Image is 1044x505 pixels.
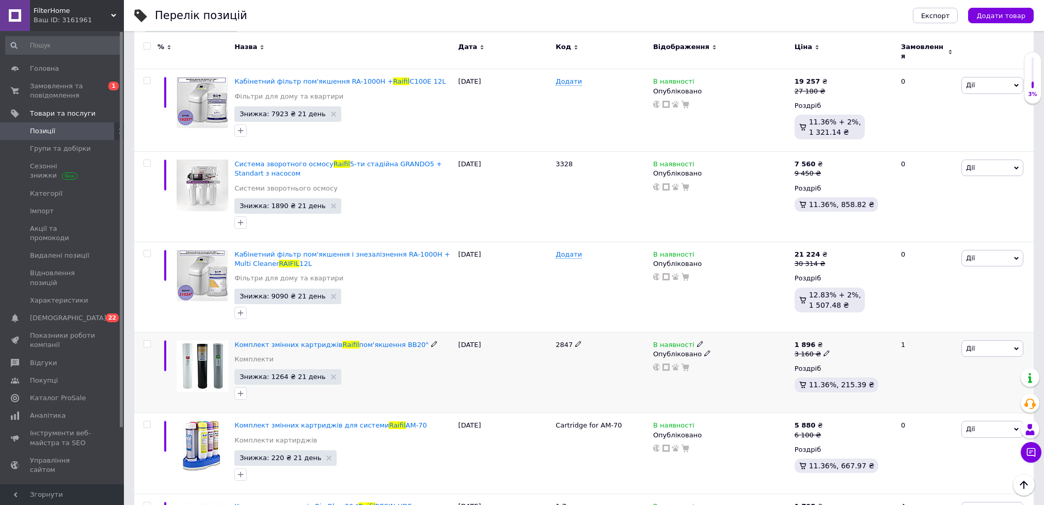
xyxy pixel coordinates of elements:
[183,421,222,472] img: Комплект сменных картриджей для системы Raifil АМ-70
[795,274,892,283] div: Роздріб
[30,127,55,136] span: Позиції
[30,269,96,287] span: Відновлення позицій
[177,77,228,129] img: Кабинетный фильтр умягчения RA-1000Н + Raifil C100E 12L
[966,425,975,433] span: Дії
[30,411,66,420] span: Аналітика
[393,77,409,85] span: Raifil
[234,341,429,349] a: Комплект змінних картриджівRaifilпом'якшення ВВ20"
[30,109,96,118] span: Товари та послуги
[556,341,573,349] span: 2847
[240,202,326,209] span: Знижка: 1890 ₴ 21 день
[108,82,119,90] span: 1
[1024,91,1041,98] div: 3%
[389,421,405,429] span: Raifil
[30,393,86,403] span: Каталог ProSale
[895,152,959,242] div: 0
[556,421,622,429] span: Cartridge for AM-70
[795,42,812,52] span: Ціна
[5,36,122,55] input: Пошук
[240,111,326,117] span: Знижка: 7923 ₴ 21 день
[653,341,694,352] span: В наявності
[795,340,830,350] div: ₴
[809,462,875,470] span: 11.36%, 667.97 ₴
[809,301,849,309] span: 1 507.48 ₴
[30,207,54,216] span: Імпорт
[234,92,343,101] a: Фільтри для дому та квартири
[456,69,553,152] div: [DATE]
[795,160,823,169] div: ₴
[653,160,694,171] span: В наявності
[234,250,450,267] a: Кабінетний фільтр пом'якшення і знезалізнення RA-1000Н + Multi CleanerRAIFIL12L
[30,189,62,198] span: Категорії
[30,296,88,305] span: Характеристики
[177,160,228,211] img: Система обратного осмоса Raifil 5-ти стадийная GRANDO5 + Standart с насосом
[966,164,975,171] span: Дії
[406,421,427,429] span: АМ-70
[234,436,317,445] a: Комплекти картирджів
[106,313,119,322] span: 22
[809,200,875,209] span: 11.36%, 858.82 ₴
[234,77,446,85] a: Кабінетний фільтр пом'якшення RA-1000Н +RaifilC100E 12L
[556,42,571,52] span: Код
[795,431,823,440] div: 6 100 ₴
[409,77,446,85] span: C100E 12L
[177,340,228,392] img: Комплект сменных картриджей Raifil умягчение ВВ20"
[653,431,789,440] div: Опубліковано
[30,429,96,447] span: Інструменти веб-майстра та SEO
[240,293,326,299] span: Знижка: 9090 ₴ 21 день
[30,456,96,475] span: Управління сайтом
[901,42,945,61] span: Замовлення
[30,144,91,153] span: Групи та добірки
[334,160,350,168] span: Raifil
[968,8,1034,23] button: Додати товар
[795,259,828,269] div: 30 314 ₴
[653,421,694,432] span: В наявності
[653,77,694,88] span: В наявності
[795,160,816,168] b: 7 560
[1013,474,1035,496] button: Наверх
[234,421,389,429] span: Комплект змінних картриджів для системи
[34,15,124,25] div: Ваш ID: 3161961
[34,6,111,15] span: FilterHome
[234,421,427,429] a: Комплект змінних картриджів для системиRaifilАМ-70
[234,77,393,85] span: Кабінетний фільтр пом'якшення RA-1000Н +
[458,42,478,52] span: Дата
[30,376,58,385] span: Покупці
[299,260,312,267] span: 12L
[30,82,96,100] span: Замовлення та повідомлення
[795,364,892,373] div: Роздріб
[653,259,789,269] div: Опубліковано
[234,160,334,168] span: Система зворотного осмосу
[234,274,343,283] a: Фільтри для дому та квартири
[966,344,975,352] span: Дії
[279,260,299,267] span: RAIFIL
[895,69,959,152] div: 0
[795,445,892,454] div: Роздріб
[240,454,321,461] span: Знижка: 220 ₴ 21 день
[342,341,359,349] span: Raifil
[30,64,59,73] span: Головна
[30,358,57,368] span: Відгуки
[1021,442,1041,463] button: Чат з покупцем
[895,332,959,413] div: 1
[795,101,892,111] div: Роздріб
[809,291,861,299] span: 12.83% + 2%,
[30,224,96,243] span: Акції та промокоди
[240,373,326,380] span: Знижка: 1264 ₴ 21 день
[795,421,823,430] div: ₴
[913,8,958,23] button: Експорт
[653,350,789,359] div: Опубліковано
[921,12,950,20] span: Експорт
[234,250,450,267] span: Кабінетний фільтр пом'якшення і знезалізнення RA-1000Н + Multi Cleaner
[653,87,789,96] div: Опубліковано
[795,250,828,259] div: ₴
[653,169,789,178] div: Опубліковано
[809,128,849,136] span: 1 321.14 ₴
[966,254,975,262] span: Дії
[177,250,228,302] img: Кабинетный фильтр умягчения и обезжелезивания RA-1000Н + Multi Cleaner RAIFIL 12L
[234,355,274,364] a: Комплекти
[456,332,553,413] div: [DATE]
[795,350,830,359] div: 3 160 ₴
[895,242,959,333] div: 0
[795,77,820,85] b: 19 257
